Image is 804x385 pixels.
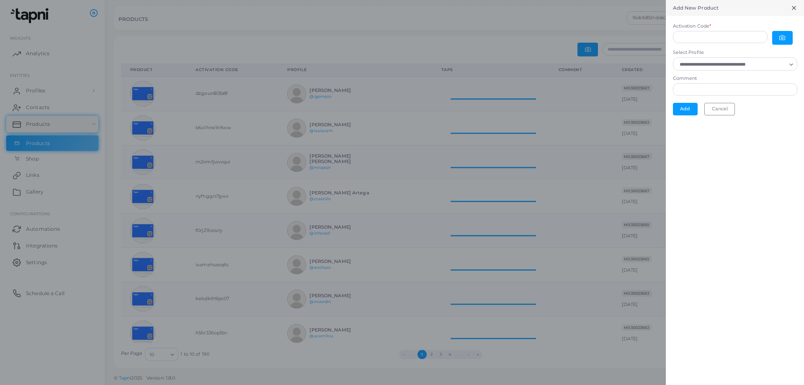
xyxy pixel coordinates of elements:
label: Select Profile [673,49,797,56]
button: Add [673,103,698,115]
button: Cancel [704,103,735,115]
div: Search for option [673,57,797,71]
h5: Add New Product [673,5,719,11]
label: Comment [673,75,697,82]
label: Activation Code [673,23,711,30]
input: Search for option [677,60,786,69]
